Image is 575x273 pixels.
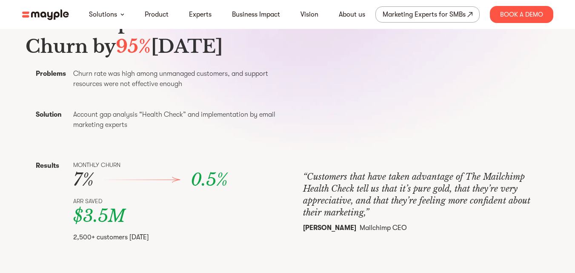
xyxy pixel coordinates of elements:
[120,13,124,16] img: arrow-down
[73,206,267,226] div: $3.5M
[303,224,356,232] div: [PERSON_NAME]
[89,9,117,20] a: Solutions
[145,9,169,20] a: Product
[73,161,267,170] p: Monthly churn
[303,171,550,218] p: “Customers that have taken advantage of The Mailchimp Health Check tell us that it’s pure gold, t...
[36,69,70,79] p: Problems
[73,170,267,190] div: 7%
[73,233,267,241] div: 2,500+ customers [DATE]
[104,177,180,183] img: right arrow
[26,11,283,58] h3: Mailchimp Reduced Churn by [DATE]
[36,109,70,120] p: Solution
[116,35,151,57] span: 95%
[22,9,69,20] img: mayple-logo
[191,170,267,190] div: 0.5%
[36,161,70,171] p: Results
[232,9,280,20] a: Business Impact
[303,22,549,161] iframe: Video Title
[73,197,267,206] p: ARR Saved
[300,9,318,20] a: Vision
[375,6,480,23] a: Marketing Experts for SMBs
[73,69,283,89] p: Churn rate was high among unmanaged customers, and support resources were not effective enough
[490,6,553,23] div: Book A Demo
[339,9,365,20] a: About us
[303,224,550,232] div: Mailchimp CEO
[189,9,212,20] a: Experts
[73,109,283,130] p: Account gap analysis “Health Check” and implementation by email marketing experts
[383,9,466,20] div: Marketing Experts for SMBs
